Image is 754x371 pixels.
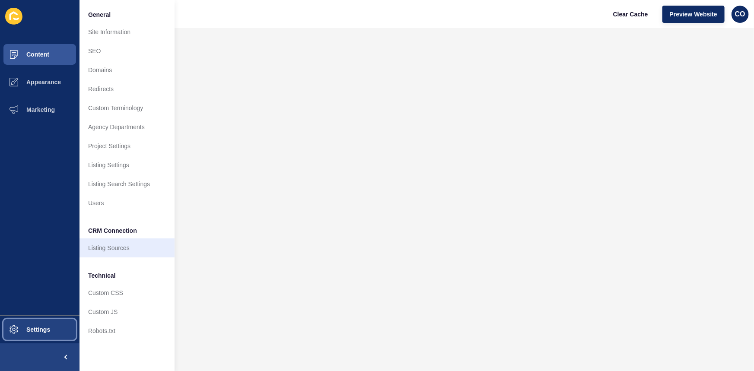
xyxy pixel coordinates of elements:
span: Clear Cache [613,10,648,19]
a: Domains [80,60,175,79]
a: Listing Search Settings [80,174,175,193]
span: CO [735,10,745,19]
a: Site Information [80,22,175,41]
a: Custom JS [80,302,175,321]
a: Users [80,193,175,212]
span: Preview Website [670,10,717,19]
a: Project Settings [80,136,175,155]
a: Robots.txt [80,321,175,340]
span: Technical [88,271,116,280]
a: Custom Terminology [80,98,175,117]
a: Custom CSS [80,283,175,302]
span: General [88,10,111,19]
a: Listing Sources [80,238,175,257]
a: SEO [80,41,175,60]
button: Preview Website [662,6,725,23]
span: CRM Connection [88,226,137,235]
button: Clear Cache [606,6,655,23]
a: Redirects [80,79,175,98]
a: Agency Departments [80,117,175,136]
a: Listing Settings [80,155,175,174]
